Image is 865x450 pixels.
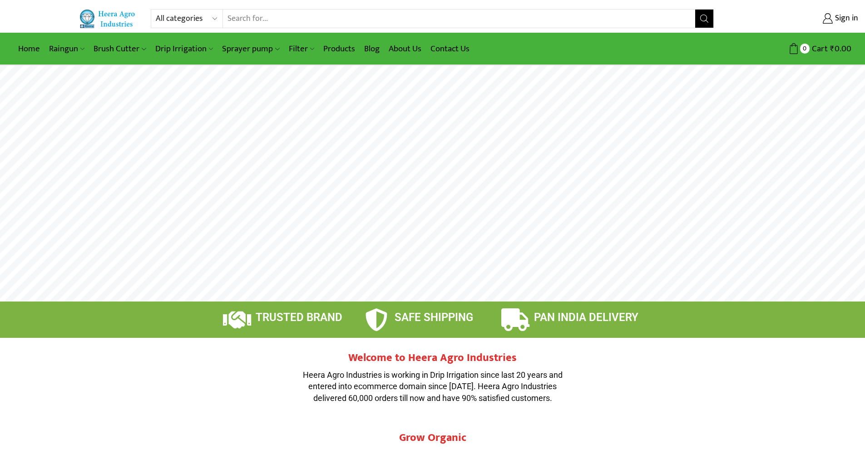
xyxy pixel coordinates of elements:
[810,43,828,55] span: Cart
[217,38,284,59] a: Sprayer pump
[399,429,466,447] span: Grow Organic
[830,42,835,56] span: ₹
[297,369,569,404] p: Heera Agro Industries is working in Drip Irrigation since last 20 years and entered into ecommerc...
[727,10,858,27] a: Sign in
[223,10,696,28] input: Search for...
[151,38,217,59] a: Drip Irrigation
[833,13,858,25] span: Sign in
[319,38,360,59] a: Products
[800,44,810,53] span: 0
[360,38,384,59] a: Blog
[89,38,150,59] a: Brush Cutter
[723,40,851,57] a: 0 Cart ₹0.00
[284,38,319,59] a: Filter
[384,38,426,59] a: About Us
[44,38,89,59] a: Raingun
[534,311,638,324] span: PAN INDIA DELIVERY
[395,311,473,324] span: SAFE SHIPPING
[695,10,713,28] button: Search button
[830,42,851,56] bdi: 0.00
[256,311,342,324] span: TRUSTED BRAND
[14,38,44,59] a: Home
[426,38,474,59] a: Contact Us
[297,351,569,365] h2: Welcome to Heera Agro Industries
